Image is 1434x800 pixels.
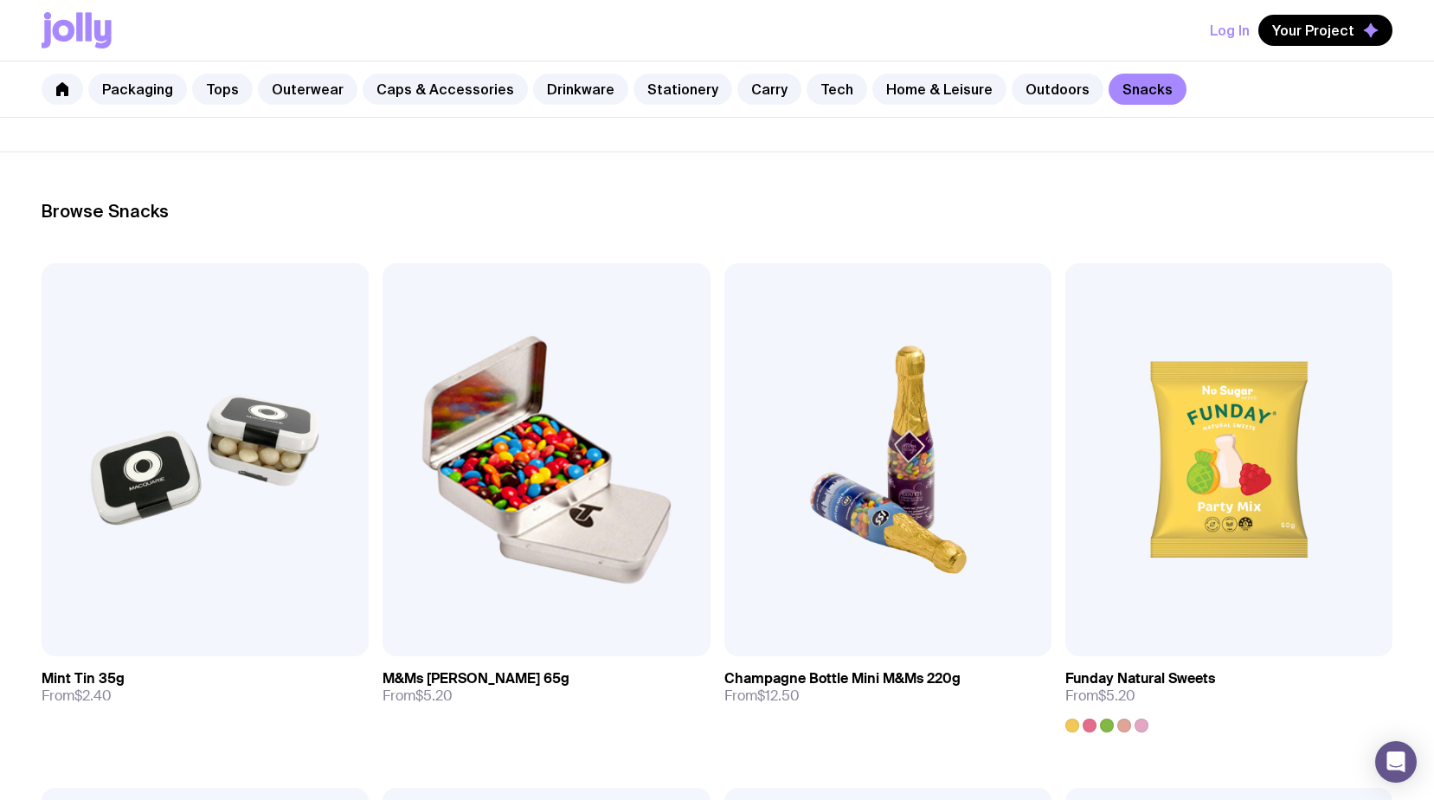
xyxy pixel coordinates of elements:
a: Mint Tin 35gFrom$2.40 [42,656,369,719]
span: From [42,687,112,705]
h2: Browse Snacks [42,201,1392,222]
a: Tops [192,74,253,105]
a: Drinkware [533,74,628,105]
a: Tech [807,74,867,105]
a: Carry [737,74,801,105]
a: Champagne Bottle Mini M&Ms 220gFrom$12.50 [724,656,1051,719]
span: Your Project [1272,22,1354,39]
a: Packaging [88,74,187,105]
span: $12.50 [757,687,800,705]
a: Funday Natural SweetsFrom$5.20 [1065,656,1392,732]
span: $2.40 [74,687,112,705]
a: Stationery [633,74,732,105]
span: $5.20 [1098,687,1135,705]
h3: Mint Tin 35g [42,670,125,687]
span: From [1065,687,1135,705]
a: Home & Leisure [872,74,1006,105]
div: Open Intercom Messenger [1375,741,1417,783]
a: Caps & Accessories [363,74,528,105]
a: M&Ms [PERSON_NAME] 65gFrom$5.20 [383,656,710,719]
button: Log In [1210,15,1250,46]
span: $5.20 [415,687,453,705]
h3: Funday Natural Sweets [1065,670,1215,687]
a: Outerwear [258,74,357,105]
span: From [383,687,453,705]
a: Snacks [1109,74,1186,105]
a: Outdoors [1012,74,1103,105]
h3: Champagne Bottle Mini M&Ms 220g [724,670,961,687]
button: Your Project [1258,15,1392,46]
span: From [724,687,800,705]
h3: M&Ms [PERSON_NAME] 65g [383,670,569,687]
